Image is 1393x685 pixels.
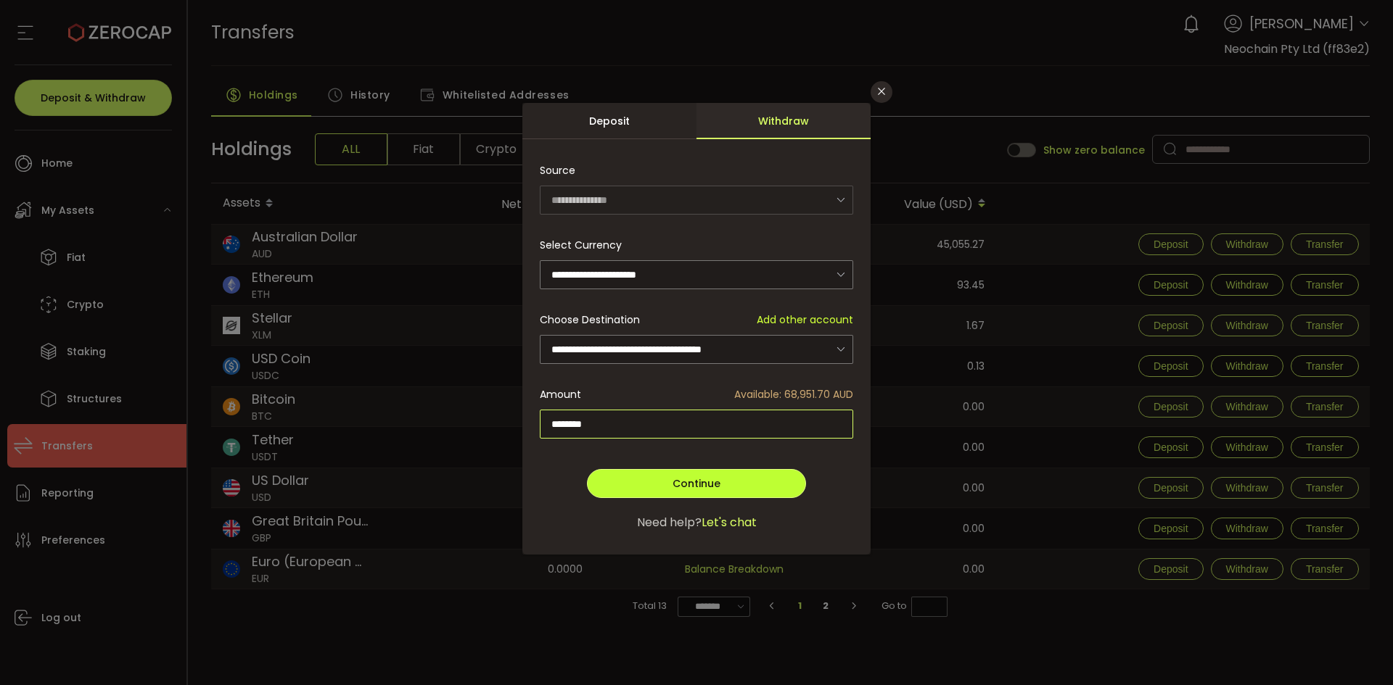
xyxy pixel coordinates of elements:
span: Available: 68,951.70 AUD [734,387,853,402]
span: Add other account [757,312,853,328]
span: Amount [540,387,581,402]
span: Need help? [637,514,702,531]
label: Select Currency [540,238,630,252]
span: Continue [673,476,720,491]
button: Continue [587,469,806,498]
iframe: Chat Widget [1320,615,1393,685]
div: Withdraw [696,103,871,139]
span: Source [540,156,575,185]
div: Deposit [522,103,696,139]
span: Choose Destination [540,312,640,328]
button: Close [871,81,892,103]
div: dialog [522,103,871,555]
span: Let's chat [702,514,757,531]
